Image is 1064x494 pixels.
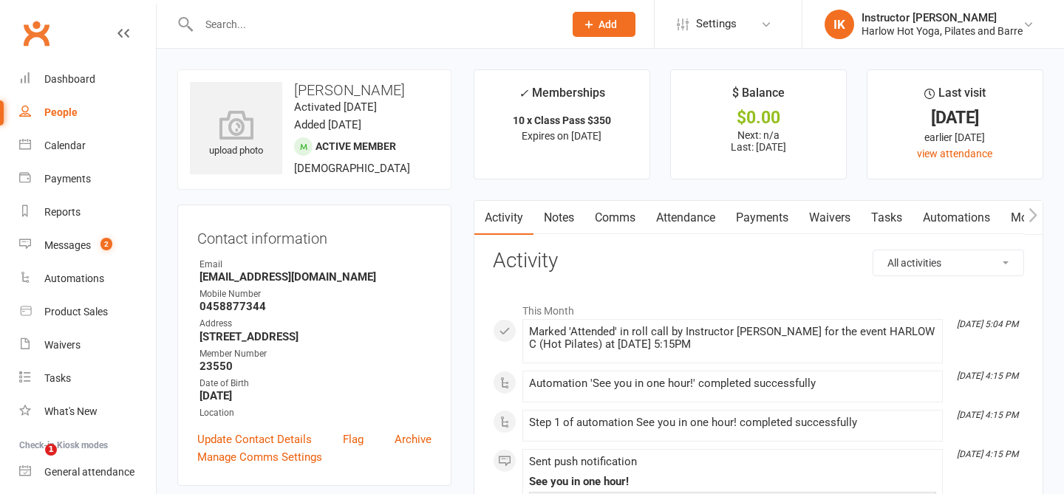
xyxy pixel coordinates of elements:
[199,330,432,343] strong: [STREET_ADDRESS]
[957,449,1018,459] i: [DATE] 4:15 PM
[519,86,528,100] i: ✓
[100,238,112,250] span: 2
[19,456,156,489] a: General attendance kiosk mode
[19,329,156,362] a: Waivers
[573,12,635,37] button: Add
[44,339,81,351] div: Waivers
[199,317,432,331] div: Address
[199,347,432,361] div: Member Number
[957,371,1018,381] i: [DATE] 4:15 PM
[19,262,156,295] a: Automations
[44,73,95,85] div: Dashboard
[395,430,432,448] a: Archive
[44,466,134,478] div: General attendance
[493,250,1024,272] h3: Activity
[44,306,108,318] div: Product Sales
[19,96,156,129] a: People
[44,405,98,417] div: What's New
[199,300,432,313] strong: 0458877344
[917,148,992,159] a: view attendance
[197,224,432,247] h3: Contact information
[199,377,432,391] div: Date of Birth
[199,270,432,284] strong: [EMAIL_ADDRESS][DOMAIN_NAME]
[44,206,81,218] div: Reports
[19,129,156,162] a: Calendar
[44,140,86,151] div: Calendar
[529,455,637,468] span: Sent push notification
[19,196,156,229] a: Reports
[513,114,611,126] strong: 10 x Class Pass $350
[862,11,1023,24] div: Instructor [PERSON_NAME]
[316,140,396,152] span: Active member
[529,416,936,429] div: Step 1 of automation See you in one hour! completed successfully
[726,201,799,235] a: Payments
[44,239,91,251] div: Messages
[343,430,364,448] a: Flag
[197,430,312,448] a: Update Contact Details
[529,476,936,488] div: See you in one hour!
[18,15,55,52] a: Clubworx
[529,377,936,390] div: Automation 'See you in one hour!' completed successfully
[881,129,1029,145] div: earlier [DATE]
[190,82,439,98] h3: [PERSON_NAME]
[44,106,78,118] div: People
[15,444,50,479] iframe: Intercom live chat
[199,287,432,301] div: Mobile Number
[474,201,533,235] a: Activity
[493,295,1024,319] li: This Month
[44,372,71,384] div: Tasks
[19,395,156,428] a: What's New
[199,389,432,402] strong: [DATE]
[294,100,377,114] time: Activated [DATE]
[533,201,584,235] a: Notes
[19,295,156,329] a: Product Sales
[45,444,57,456] span: 1
[199,360,432,373] strong: 23550
[881,110,1029,126] div: [DATE]
[646,201,726,235] a: Attendance
[197,448,322,466] a: Manage Comms Settings
[44,173,91,185] div: Payments
[825,10,854,39] div: IK
[684,110,833,126] div: $0.00
[19,63,156,96] a: Dashboard
[924,83,986,110] div: Last visit
[957,319,1018,329] i: [DATE] 5:04 PM
[913,201,1000,235] a: Automations
[199,258,432,272] div: Email
[862,24,1023,38] div: Harlow Hot Yoga, Pilates and Barre
[957,410,1018,420] i: [DATE] 4:15 PM
[519,83,605,111] div: Memberships
[294,118,361,131] time: Added [DATE]
[529,326,936,351] div: Marked 'Attended' in roll call by Instructor [PERSON_NAME] for the event HARLOW C (Hot Pilates) a...
[684,129,833,153] p: Next: n/a Last: [DATE]
[294,162,410,175] span: [DEMOGRAPHIC_DATA]
[44,272,104,284] div: Automations
[799,201,861,235] a: Waivers
[190,110,282,159] div: upload photo
[199,406,432,420] div: Location
[194,14,553,35] input: Search...
[732,83,785,110] div: $ Balance
[696,7,737,41] span: Settings
[19,162,156,196] a: Payments
[19,362,156,395] a: Tasks
[861,201,913,235] a: Tasks
[598,18,617,30] span: Add
[522,130,601,142] span: Expires on [DATE]
[584,201,646,235] a: Comms
[19,229,156,262] a: Messages 2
